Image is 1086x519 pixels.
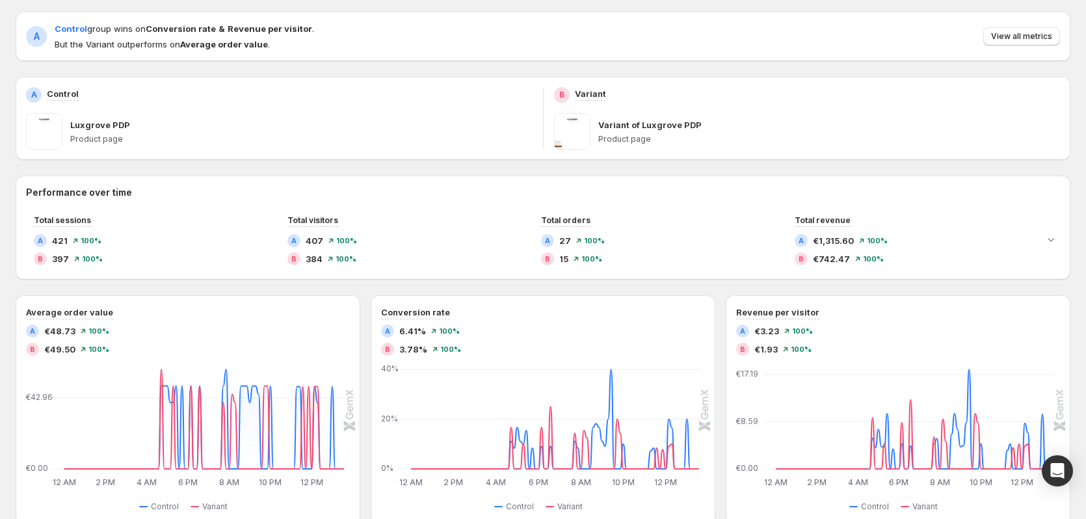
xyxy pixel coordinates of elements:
[25,463,48,473] text: €0.00
[30,327,35,335] h2: A
[81,237,101,245] span: 100 %
[559,234,571,247] span: 27
[541,215,590,225] span: Total orders
[137,478,157,488] text: 4 AM
[813,234,854,247] span: €1,315.60
[439,327,460,335] span: 100 %
[736,306,819,319] h3: Revenue per visitor
[735,463,758,473] text: €0.00
[598,118,702,131] p: Variant of Luxgrove PDP
[381,414,398,423] text: 20%
[849,499,894,514] button: Control
[799,255,804,263] h2: B
[399,325,426,338] span: 6.41%
[863,255,884,263] span: 100 %
[306,234,323,247] span: 407
[494,499,539,514] button: Control
[545,237,550,245] h2: A
[1042,455,1073,486] div: Open Intercom Messenger
[740,327,745,335] h2: A
[799,237,804,245] h2: A
[180,39,268,49] strong: Average order value
[764,478,788,488] text: 12 AM
[52,234,68,247] span: 421
[1011,478,1033,488] text: 12 PM
[151,501,179,512] span: Control
[139,499,184,514] button: Control
[571,478,591,488] text: 8 AM
[598,134,1061,144] p: Product page
[440,345,461,353] span: 100 %
[584,237,605,245] span: 100 %
[38,237,43,245] h2: A
[1042,230,1060,248] button: Expand chart
[735,416,758,426] text: €8.59
[385,327,390,335] h2: A
[901,499,943,514] button: Variant
[178,478,198,488] text: 6 PM
[554,113,590,150] img: Variant of Luxgrove PDP
[506,501,534,512] span: Control
[385,345,390,353] h2: B
[991,31,1052,42] span: View all metrics
[34,30,40,43] h2: A
[44,325,75,338] span: €48.73
[191,499,233,514] button: Variant
[813,252,850,265] span: €742.47
[31,90,37,100] h2: A
[754,325,779,338] span: €3.23
[381,306,450,319] h3: Conversion rate
[655,478,678,488] text: 12 PM
[912,501,938,512] span: Variant
[259,478,282,488] text: 10 PM
[291,237,297,245] h2: A
[486,478,506,488] text: 4 AM
[381,364,399,373] text: 40%
[26,306,113,319] h3: Average order value
[55,23,314,34] span: group wins on .
[30,345,35,353] h2: B
[930,478,950,488] text: 8 AM
[70,134,533,144] p: Product page
[44,343,75,356] span: €49.50
[983,27,1060,46] button: View all metrics
[575,87,606,100] p: Variant
[52,252,69,265] span: 397
[55,38,314,51] span: But the Variant outperforms on .
[47,87,79,100] p: Control
[300,478,323,488] text: 12 PM
[70,118,130,131] p: Luxgrove PDP
[336,255,356,263] span: 100 %
[735,369,758,379] text: €17.19
[34,215,91,225] span: Total sessions
[55,23,87,34] span: Control
[795,215,851,225] span: Total revenue
[792,327,813,335] span: 100 %
[581,255,602,263] span: 100 %
[219,23,225,34] strong: &
[529,478,548,488] text: 6 PM
[38,255,43,263] h2: B
[612,478,635,488] text: 10 PM
[754,343,778,356] span: €1.93
[559,90,564,100] h2: B
[444,478,464,488] text: 2 PM
[740,345,745,353] h2: B
[336,237,357,245] span: 100 %
[228,23,312,34] strong: Revenue per visitor
[202,501,228,512] span: Variant
[557,501,583,512] span: Variant
[848,478,868,488] text: 4 AM
[861,501,889,512] span: Control
[867,237,888,245] span: 100 %
[890,478,909,488] text: 6 PM
[291,255,297,263] h2: B
[26,113,62,150] img: Luxgrove PDP
[970,478,992,488] text: 10 PM
[399,343,427,356] span: 3.78%
[219,478,239,488] text: 8 AM
[546,499,588,514] button: Variant
[306,252,323,265] span: 384
[53,478,76,488] text: 12 AM
[96,478,115,488] text: 2 PM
